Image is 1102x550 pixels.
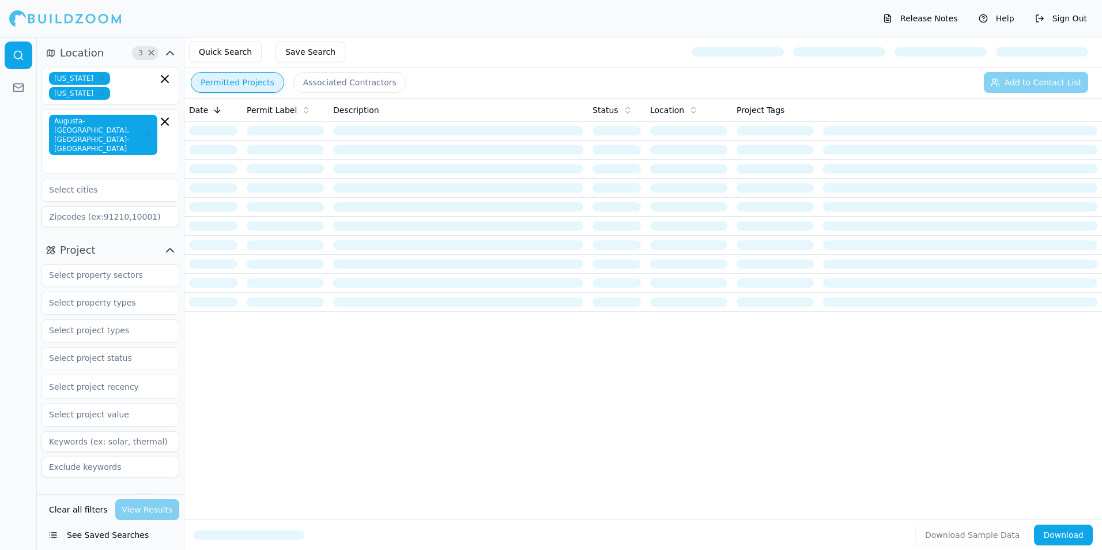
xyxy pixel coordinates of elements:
span: Status [592,104,618,116]
span: Permit Label [247,104,297,116]
span: Augusta-[GEOGRAPHIC_DATA], [GEOGRAPHIC_DATA]-[GEOGRAPHIC_DATA] [49,115,157,155]
span: Description [333,104,379,116]
span: 3 [135,47,146,59]
span: Clear Location filters [147,50,156,56]
input: Keywords (ex: solar, thermal) [41,431,179,452]
span: [US_STATE] [49,72,110,85]
button: Sign Out [1029,9,1093,28]
span: Project [60,242,96,258]
input: Select project status [42,348,164,368]
span: Project Tags [737,104,784,116]
input: Select cities [42,179,164,200]
span: Date [189,104,208,116]
button: Contractor2Clear Contractor filters [41,491,179,510]
button: Project [41,241,179,259]
span: Location [650,104,684,116]
input: Select property types [42,292,164,313]
span: Contractor [60,492,115,508]
input: Exclude keywords [41,457,179,477]
button: Clear all filters [46,499,111,520]
button: Quick Search [189,42,262,62]
span: [US_STATE] [49,87,110,100]
button: Associated Contractors [293,72,406,93]
button: See Saved Searches [41,525,179,545]
button: Download [1034,525,1093,545]
button: Location3Clear Location filters [41,44,179,62]
span: Location [60,45,104,61]
input: Select project value [42,404,164,425]
input: Select property sectors [42,265,164,285]
button: Help [973,9,1020,28]
input: Zipcodes (ex:91210,10001) [41,206,179,227]
button: Save Search [275,42,345,62]
button: Release Notes [877,9,964,28]
button: Permitted Projects [191,72,284,93]
input: Select project types [42,320,164,341]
